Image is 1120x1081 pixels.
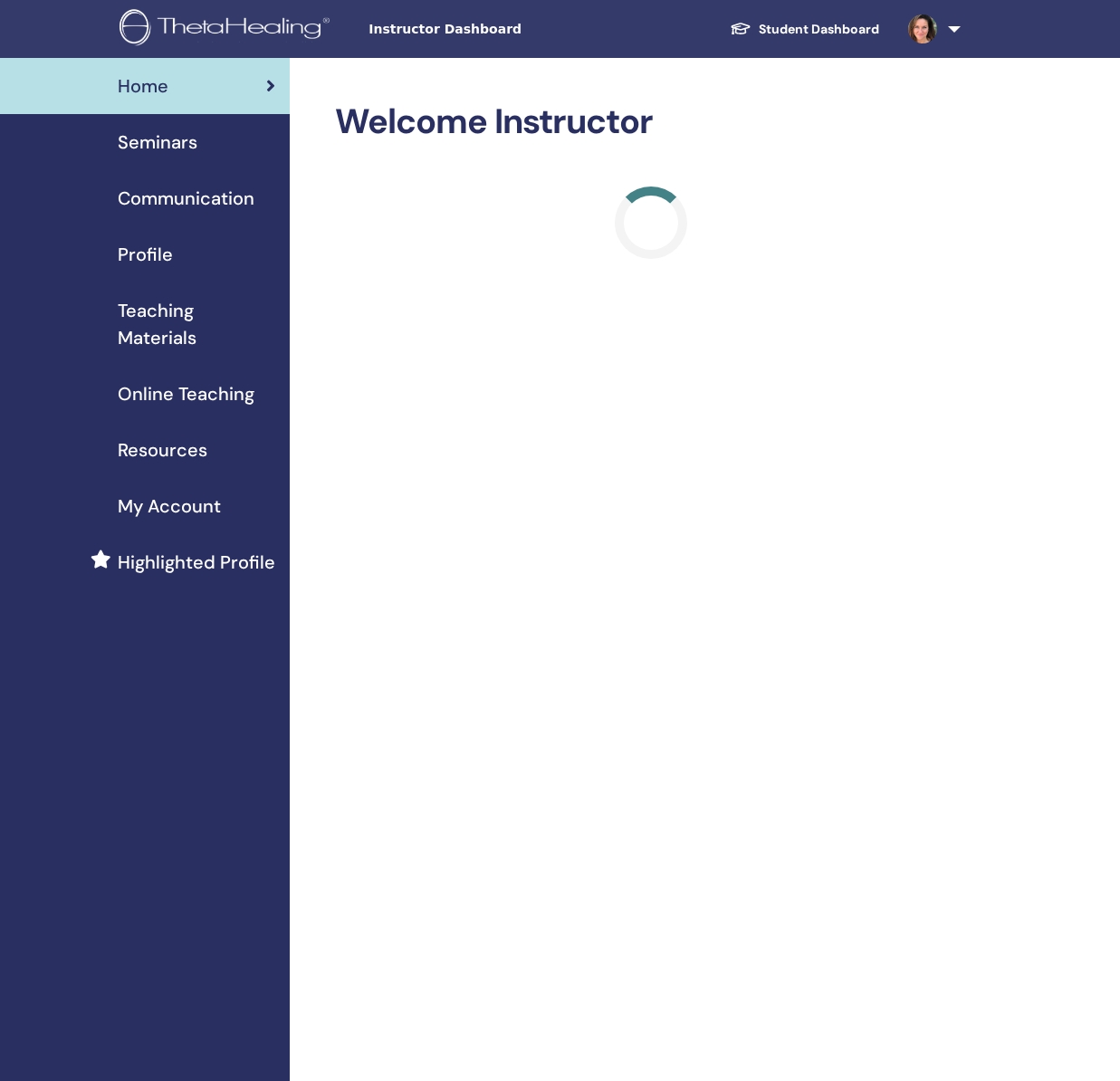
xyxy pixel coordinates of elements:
[730,21,751,36] img: graduation-cap-white.svg
[118,129,197,156] span: Seminars
[118,297,275,351] span: Teaching Materials
[118,241,173,268] span: Profile
[369,20,640,39] span: Instructor Dashboard
[118,436,207,464] span: Resources
[118,185,254,212] span: Communication
[908,14,937,43] img: default.png
[118,72,168,100] span: Home
[118,493,221,520] span: My Account
[120,9,336,50] img: logo.png
[118,549,275,576] span: Highlighted Profile
[118,380,254,407] span: Online Teaching
[335,101,967,143] h2: Welcome Instructor
[715,13,894,46] a: Student Dashboard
